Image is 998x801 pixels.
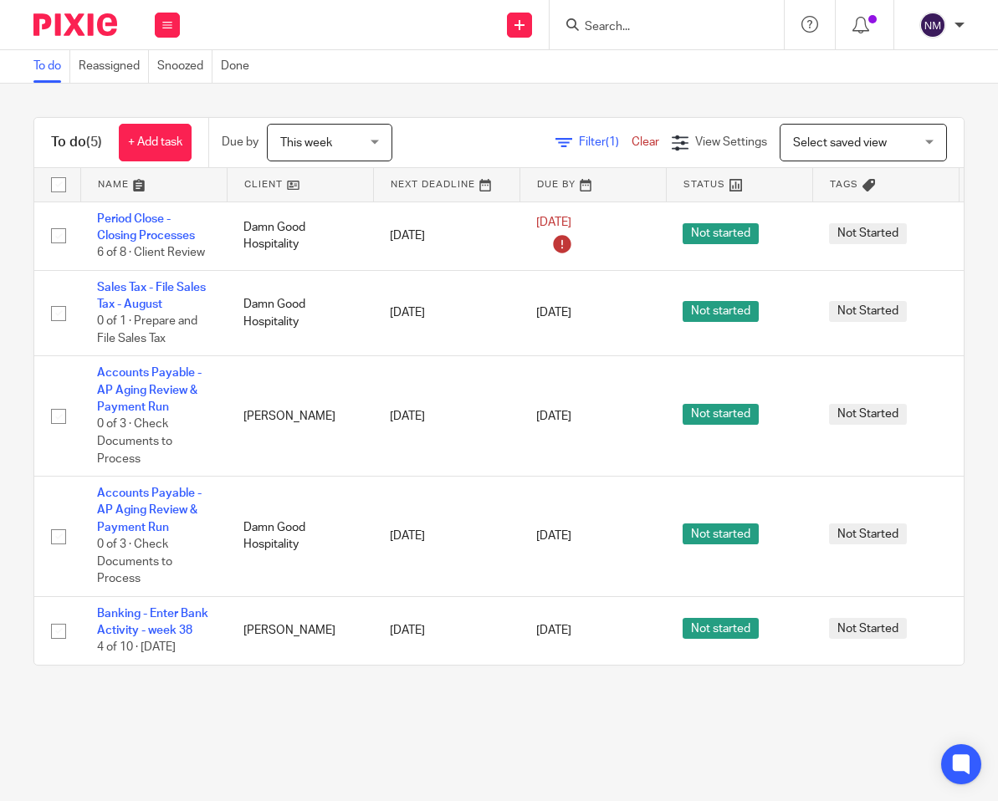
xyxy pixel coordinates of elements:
[97,538,172,584] span: 0 of 3 · Check Documents to Process
[86,135,102,149] span: (5)
[280,137,332,149] span: This week
[222,134,258,151] p: Due by
[606,136,619,148] span: (1)
[373,270,519,356] td: [DATE]
[97,642,176,654] span: 4 of 10 · [DATE]
[829,404,907,425] span: Not Started
[221,50,258,83] a: Done
[373,477,519,597] td: [DATE]
[51,134,102,151] h1: To do
[583,20,734,35] input: Search
[97,419,172,465] span: 0 of 3 · Check Documents to Process
[830,180,858,189] span: Tags
[536,530,571,542] span: [DATE]
[97,316,197,345] span: 0 of 1 · Prepare and File Sales Tax
[829,618,907,639] span: Not Started
[373,356,519,477] td: [DATE]
[695,136,767,148] span: View Settings
[97,247,205,258] span: 6 of 8 · Client Review
[579,136,632,148] span: Filter
[919,12,946,38] img: svg%3E
[373,596,519,665] td: [DATE]
[683,404,759,425] span: Not started
[227,202,373,270] td: Damn Good Hospitality
[536,308,571,319] span: [DATE]
[632,136,659,148] a: Clear
[536,217,571,228] span: [DATE]
[119,124,192,161] a: + Add task
[227,270,373,356] td: Damn Good Hospitality
[683,618,759,639] span: Not started
[97,282,206,310] a: Sales Tax - File Sales Tax - August
[97,213,195,242] a: Period Close - Closing Processes
[373,202,519,270] td: [DATE]
[33,50,70,83] a: To do
[227,596,373,665] td: [PERSON_NAME]
[683,301,759,322] span: Not started
[683,223,759,244] span: Not started
[829,301,907,322] span: Not Started
[536,625,571,636] span: [DATE]
[227,356,373,477] td: [PERSON_NAME]
[79,50,149,83] a: Reassigned
[829,223,907,244] span: Not Started
[536,411,571,422] span: [DATE]
[793,137,887,149] span: Select saved view
[97,608,208,636] a: Banking - Enter Bank Activity - week 38
[157,50,212,83] a: Snoozed
[97,487,202,533] a: Accounts Payable - AP Aging Review & Payment Run
[97,367,202,413] a: Accounts Payable - AP Aging Review & Payment Run
[829,523,907,544] span: Not Started
[227,477,373,597] td: Damn Good Hospitality
[683,523,759,544] span: Not started
[33,13,117,36] img: Pixie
